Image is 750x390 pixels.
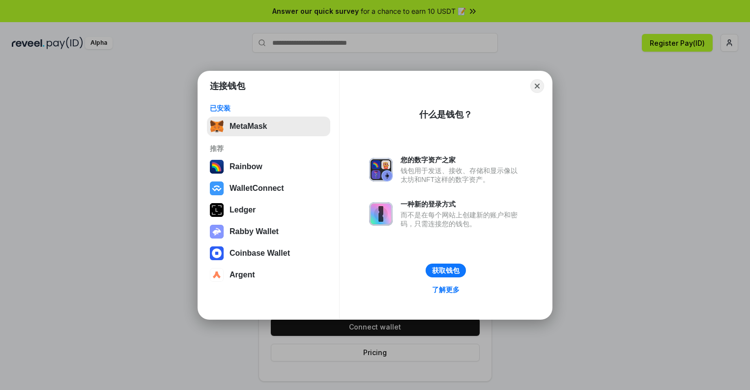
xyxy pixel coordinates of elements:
button: Argent [207,265,330,285]
img: svg+xml,%3Csvg%20width%3D%2228%22%20height%3D%2228%22%20viewBox%3D%220%200%2028%2028%22%20fill%3D... [210,181,224,195]
div: 而不是在每个网站上创建新的账户和密码，只需连接您的钱包。 [401,210,522,228]
div: 获取钱包 [432,266,460,275]
a: 了解更多 [426,283,465,296]
div: MetaMask [230,122,267,131]
img: svg+xml,%3Csvg%20width%3D%2228%22%20height%3D%2228%22%20viewBox%3D%220%200%2028%2028%22%20fill%3D... [210,268,224,282]
div: 一种新的登录方式 [401,200,522,209]
button: Rainbow [207,157,330,177]
div: 钱包用于发送、接收、存储和显示像以太坊和NFT这样的数字资产。 [401,166,522,184]
div: 您的数字资产之家 [401,155,522,164]
div: Coinbase Wallet [230,249,290,258]
img: svg+xml,%3Csvg%20width%3D%2228%22%20height%3D%2228%22%20viewBox%3D%220%200%2028%2028%22%20fill%3D... [210,246,224,260]
button: Coinbase Wallet [207,243,330,263]
div: Argent [230,270,255,279]
button: 获取钱包 [426,264,466,277]
img: svg+xml,%3Csvg%20xmlns%3D%22http%3A%2F%2Fwww.w3.org%2F2000%2Fsvg%22%20fill%3D%22none%22%20viewBox... [210,225,224,239]
div: WalletConnect [230,184,284,193]
div: 推荐 [210,144,327,153]
h1: 连接钱包 [210,80,245,92]
img: svg+xml,%3Csvg%20xmlns%3D%22http%3A%2F%2Fwww.w3.org%2F2000%2Fsvg%22%20fill%3D%22none%22%20viewBox... [369,202,393,226]
div: Rabby Wallet [230,227,279,236]
div: 了解更多 [432,285,460,294]
div: Rainbow [230,162,262,171]
div: 已安装 [210,104,327,113]
button: Close [530,79,544,93]
button: Ledger [207,200,330,220]
button: MetaMask [207,117,330,136]
img: svg+xml,%3Csvg%20xmlns%3D%22http%3A%2F%2Fwww.w3.org%2F2000%2Fsvg%22%20width%3D%2228%22%20height%3... [210,203,224,217]
div: 什么是钱包？ [419,109,472,120]
div: Ledger [230,206,256,214]
button: Rabby Wallet [207,222,330,241]
img: svg+xml,%3Csvg%20width%3D%22120%22%20height%3D%22120%22%20viewBox%3D%220%200%20120%20120%22%20fil... [210,160,224,174]
button: WalletConnect [207,179,330,198]
img: svg+xml,%3Csvg%20xmlns%3D%22http%3A%2F%2Fwww.w3.org%2F2000%2Fsvg%22%20fill%3D%22none%22%20viewBox... [369,158,393,181]
img: svg+xml,%3Csvg%20fill%3D%22none%22%20height%3D%2233%22%20viewBox%3D%220%200%2035%2033%22%20width%... [210,120,224,133]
